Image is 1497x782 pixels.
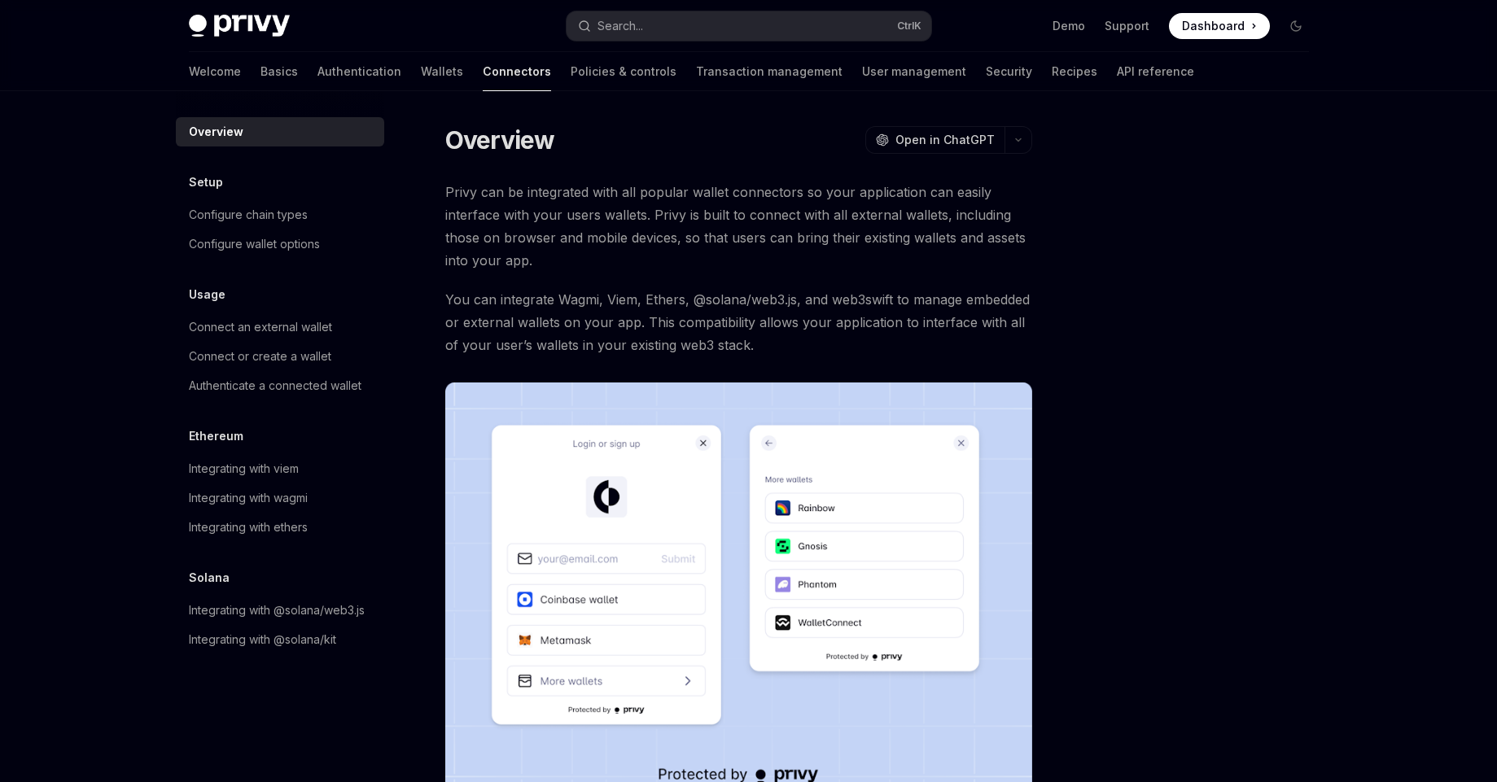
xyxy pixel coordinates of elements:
[421,52,463,91] a: Wallets
[176,596,384,625] a: Integrating with @solana/web3.js
[1283,13,1309,39] button: Toggle dark mode
[567,11,931,41] button: Search...CtrlK
[176,312,384,342] a: Connect an external wallet
[176,625,384,654] a: Integrating with @solana/kit
[597,16,643,36] div: Search...
[189,52,241,91] a: Welcome
[189,459,299,478] div: Integrating with viem
[176,117,384,146] a: Overview
[189,317,332,337] div: Connect an external wallet
[445,288,1032,356] span: You can integrate Wagmi, Viem, Ethers, @solana/web3.js, and web3swift to manage embedded or exter...
[189,234,320,254] div: Configure wallet options
[986,52,1032,91] a: Security
[865,126,1005,154] button: Open in ChatGPT
[317,52,401,91] a: Authentication
[189,518,308,537] div: Integrating with ethers
[862,52,966,91] a: User management
[1105,18,1149,34] a: Support
[189,347,331,366] div: Connect or create a wallet
[176,371,384,400] a: Authenticate a connected wallet
[176,483,384,513] a: Integrating with wagmi
[176,200,384,229] a: Configure chain types
[189,376,361,395] div: Authenticate a connected wallet
[176,454,384,483] a: Integrating with viem
[1053,18,1085,34] a: Demo
[483,52,551,91] a: Connectors
[176,513,384,542] a: Integrating with ethers
[1169,13,1270,39] a: Dashboard
[189,173,223,192] h5: Setup
[176,342,384,371] a: Connect or create a wallet
[571,52,676,91] a: Policies & controls
[189,601,365,620] div: Integrating with @solana/web3.js
[189,205,308,225] div: Configure chain types
[1052,52,1097,91] a: Recipes
[176,229,384,259] a: Configure wallet options
[189,15,290,37] img: dark logo
[189,426,243,446] h5: Ethereum
[696,52,843,91] a: Transaction management
[189,122,243,142] div: Overview
[189,630,336,649] div: Integrating with @solana/kit
[897,20,921,33] span: Ctrl K
[189,568,230,588] h5: Solana
[445,125,555,155] h1: Overview
[1182,18,1245,34] span: Dashboard
[189,285,225,304] h5: Usage
[189,488,308,508] div: Integrating with wagmi
[895,132,995,148] span: Open in ChatGPT
[260,52,298,91] a: Basics
[1117,52,1194,91] a: API reference
[445,181,1032,272] span: Privy can be integrated with all popular wallet connectors so your application can easily interfa...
